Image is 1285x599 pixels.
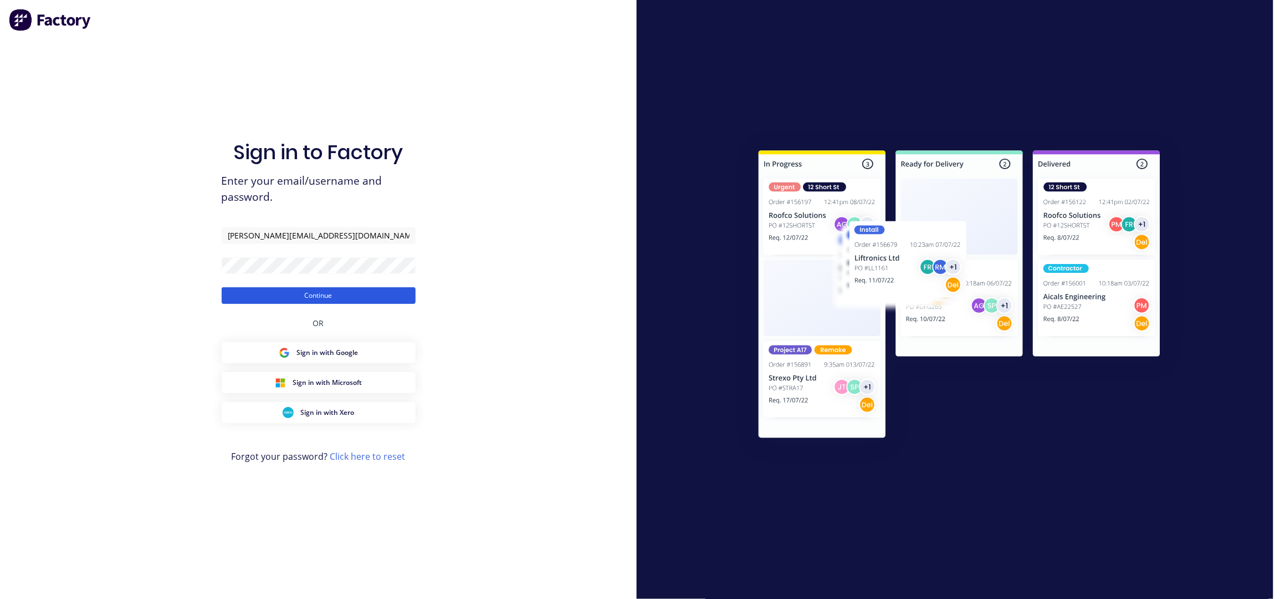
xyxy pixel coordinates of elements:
span: Sign in with Microsoft [293,378,362,388]
img: Microsoft Sign in [275,377,286,388]
span: Enter your email/username and password. [222,173,416,205]
span: Forgot your password? [232,450,406,463]
img: Sign in [734,128,1185,464]
button: Microsoft Sign inSign in with Microsoft [222,372,416,393]
img: Google Sign in [279,347,290,358]
h1: Sign in to Factory [234,140,403,164]
img: Xero Sign in [283,407,294,418]
input: Email/Username [222,227,416,244]
button: Google Sign inSign in with Google [222,342,416,363]
button: Continue [222,287,416,304]
img: Factory [9,9,92,31]
a: Click here to reset [330,450,406,463]
span: Sign in with Google [296,348,358,358]
span: Sign in with Xero [300,408,354,418]
div: OR [313,304,324,342]
button: Xero Sign inSign in with Xero [222,402,416,423]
